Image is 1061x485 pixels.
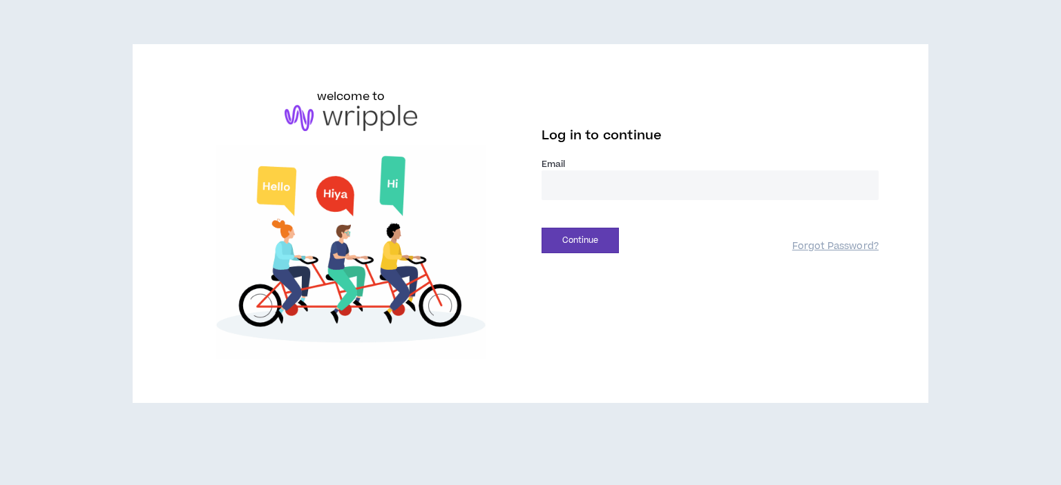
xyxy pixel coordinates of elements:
button: Continue [542,228,619,253]
a: Forgot Password? [792,240,879,253]
span: Log in to continue [542,127,662,144]
img: Welcome to Wripple [182,145,519,359]
img: logo-brand.png [285,105,417,131]
label: Email [542,158,879,170]
h6: welcome to [317,88,385,105]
